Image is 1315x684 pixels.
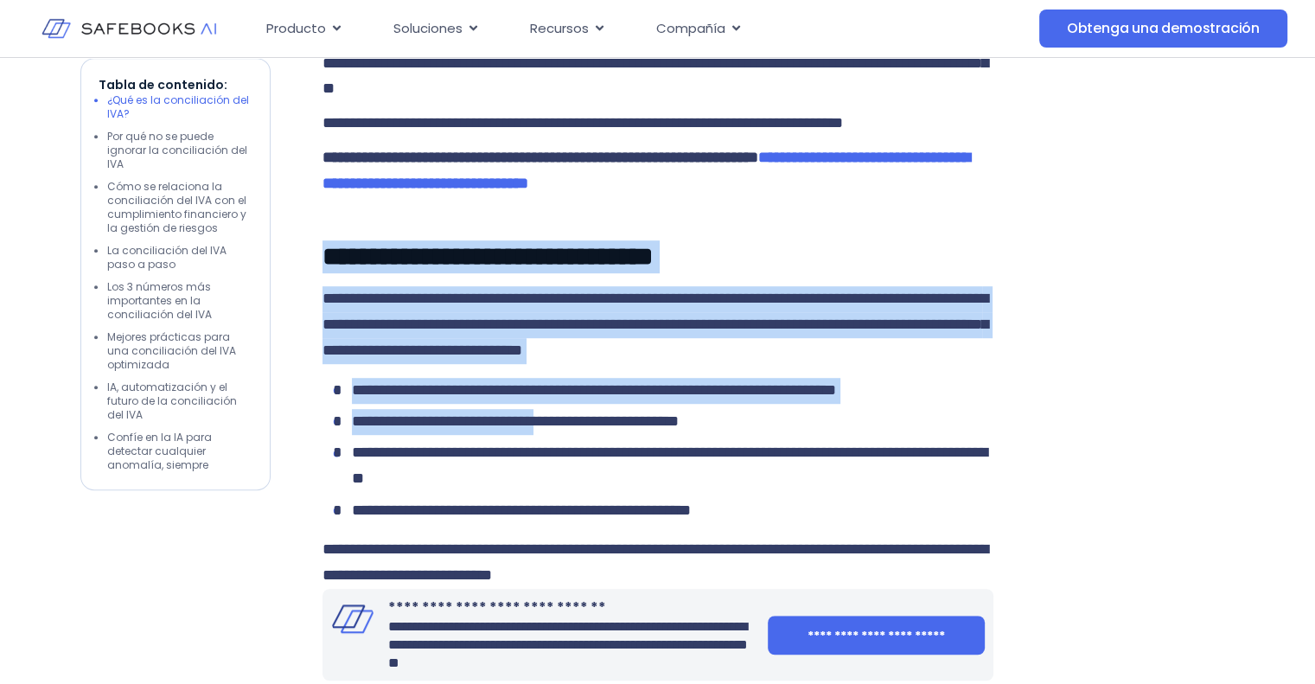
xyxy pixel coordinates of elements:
font: Compañía [656,19,725,37]
font: Soluciones [393,19,463,37]
font: Confíe en la IA para detectar cualquier anomalía, siempre [107,430,212,472]
font: Mejores prácticas para una conciliación del IVA optimizada [107,329,236,372]
font: La conciliación del IVA paso a paso [107,243,227,272]
font: Producto [266,19,326,37]
font: Por qué no se puede ignorar la conciliación del IVA [107,129,247,171]
div: Alternar menú [252,12,1000,46]
font: Recursos [530,19,589,37]
font: ¿Qué es la conciliación del IVA? [107,93,249,121]
font: Cómo se relaciona la conciliación del IVA con el cumplimiento financiero y la gestión de riesgos [107,179,246,235]
font: IA, automatización y el futuro de la conciliación del IVA [107,380,237,422]
font: Tabla de contenido: [99,76,227,93]
nav: Menú [252,12,1000,46]
font: Obtenga una demostración [1067,18,1260,38]
a: Obtenga una demostración [1039,10,1287,48]
font: Los 3 números más importantes en la conciliación del IVA [107,279,212,322]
